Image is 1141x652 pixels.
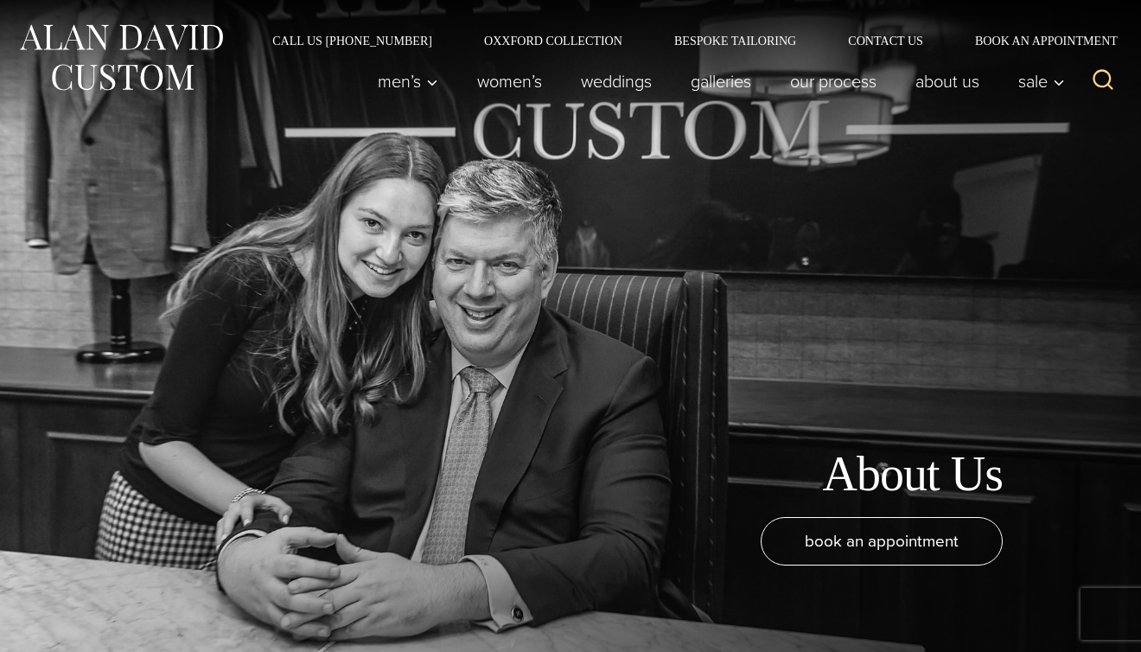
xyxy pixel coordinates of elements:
a: book an appointment [761,517,1003,566]
a: About Us [896,64,999,99]
nav: Secondary Navigation [246,35,1124,47]
h1: About Us [822,445,1003,503]
nav: Primary Navigation [359,64,1074,99]
a: Call Us [PHONE_NUMBER] [246,35,458,47]
span: book an appointment [805,528,959,553]
span: Sale [1018,73,1065,90]
a: Our Process [771,64,896,99]
a: Bespoke Tailoring [648,35,822,47]
span: Men’s [378,73,438,90]
a: Oxxford Collection [458,35,648,47]
a: Book an Appointment [949,35,1124,47]
img: Alan David Custom [17,19,225,96]
a: Women’s [458,64,562,99]
a: Galleries [672,64,771,99]
button: View Search Form [1082,61,1124,102]
a: Contact Us [822,35,949,47]
a: weddings [562,64,672,99]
